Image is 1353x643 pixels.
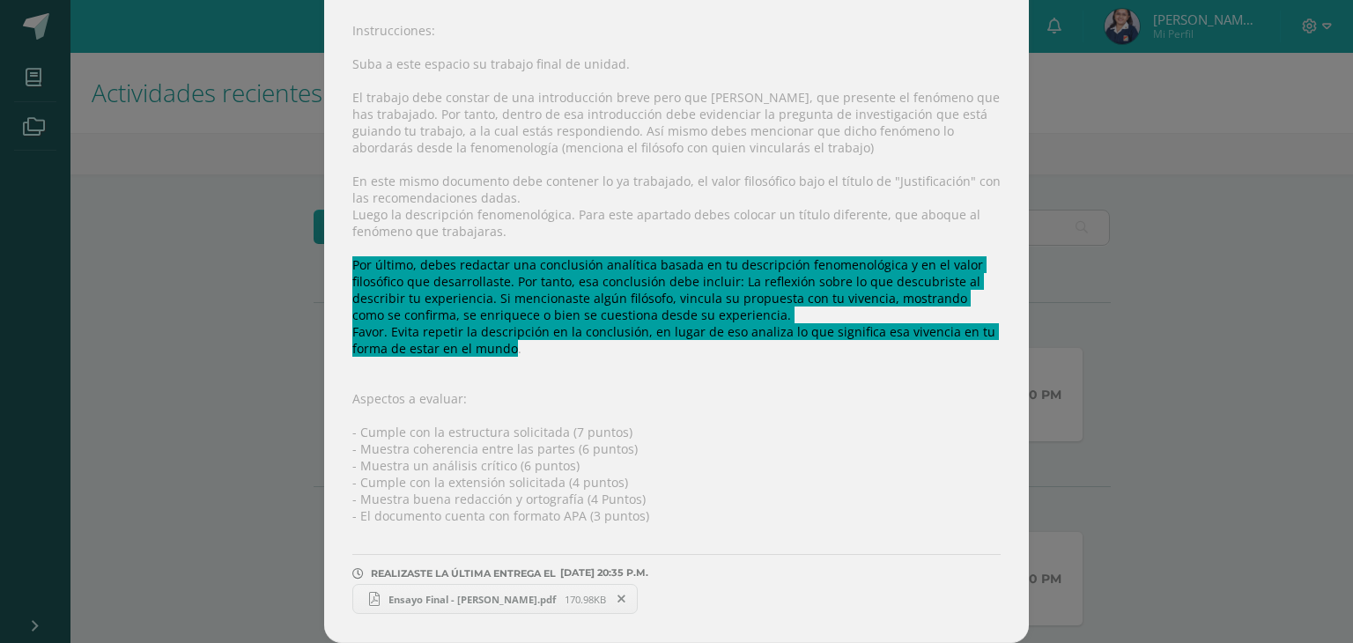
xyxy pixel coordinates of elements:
[565,593,606,606] span: 170.98KB
[607,589,637,609] span: Remover entrega
[380,593,565,606] span: Ensayo Final - [PERSON_NAME].pdf
[556,573,648,573] span: [DATE] 20:35 P.M.
[352,584,638,614] a: Ensayo Final - [PERSON_NAME].pdf 170.98KB
[371,567,556,580] span: REALIZASTE LA ÚLTIMA ENTREGA EL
